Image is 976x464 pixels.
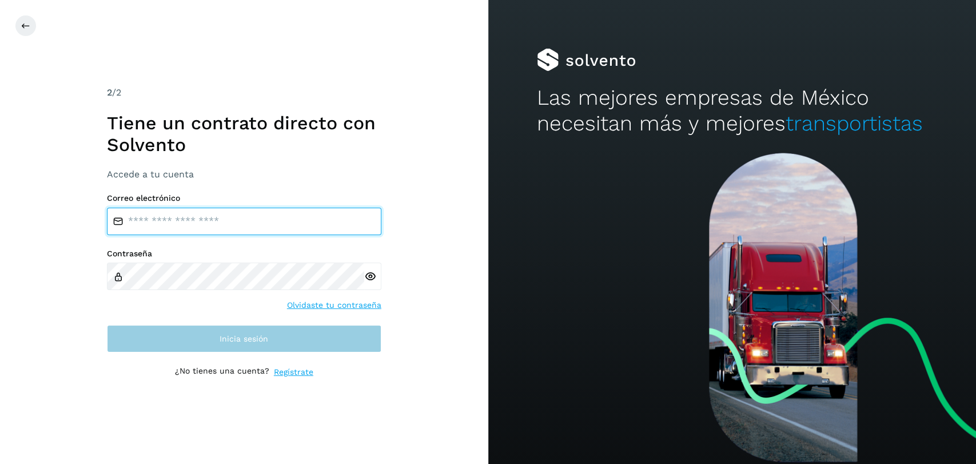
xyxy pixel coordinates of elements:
button: Inicia sesión [107,325,381,352]
h1: Tiene un contrato directo con Solvento [107,112,381,156]
label: Contraseña [107,249,381,259]
a: Regístrate [274,366,313,378]
p: ¿No tienes una cuenta? [175,366,269,378]
h3: Accede a tu cuenta [107,169,381,180]
span: Inicia sesión [220,335,268,343]
span: 2 [107,87,112,98]
label: Correo electrónico [107,193,381,203]
a: Olvidaste tu contraseña [287,299,381,311]
div: /2 [107,86,381,100]
h2: Las mejores empresas de México necesitan más y mejores [537,85,927,136]
span: transportistas [786,111,923,136]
